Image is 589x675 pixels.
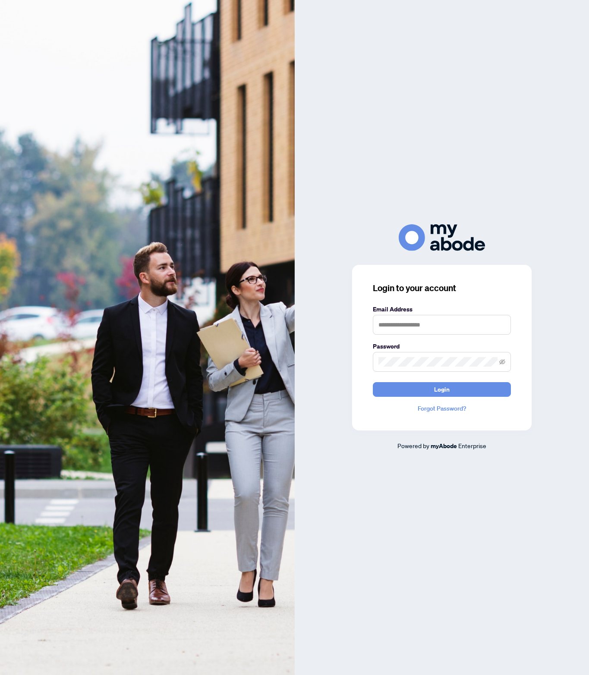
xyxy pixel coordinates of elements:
span: Powered by [397,442,429,449]
a: myAbode [431,441,457,451]
img: ma-logo [399,224,485,251]
a: Forgot Password? [373,404,511,413]
h3: Login to your account [373,282,511,294]
label: Password [373,342,511,351]
span: Login [434,383,450,396]
span: Enterprise [458,442,486,449]
span: eye-invisible [499,359,505,365]
label: Email Address [373,305,511,314]
button: Login [373,382,511,397]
